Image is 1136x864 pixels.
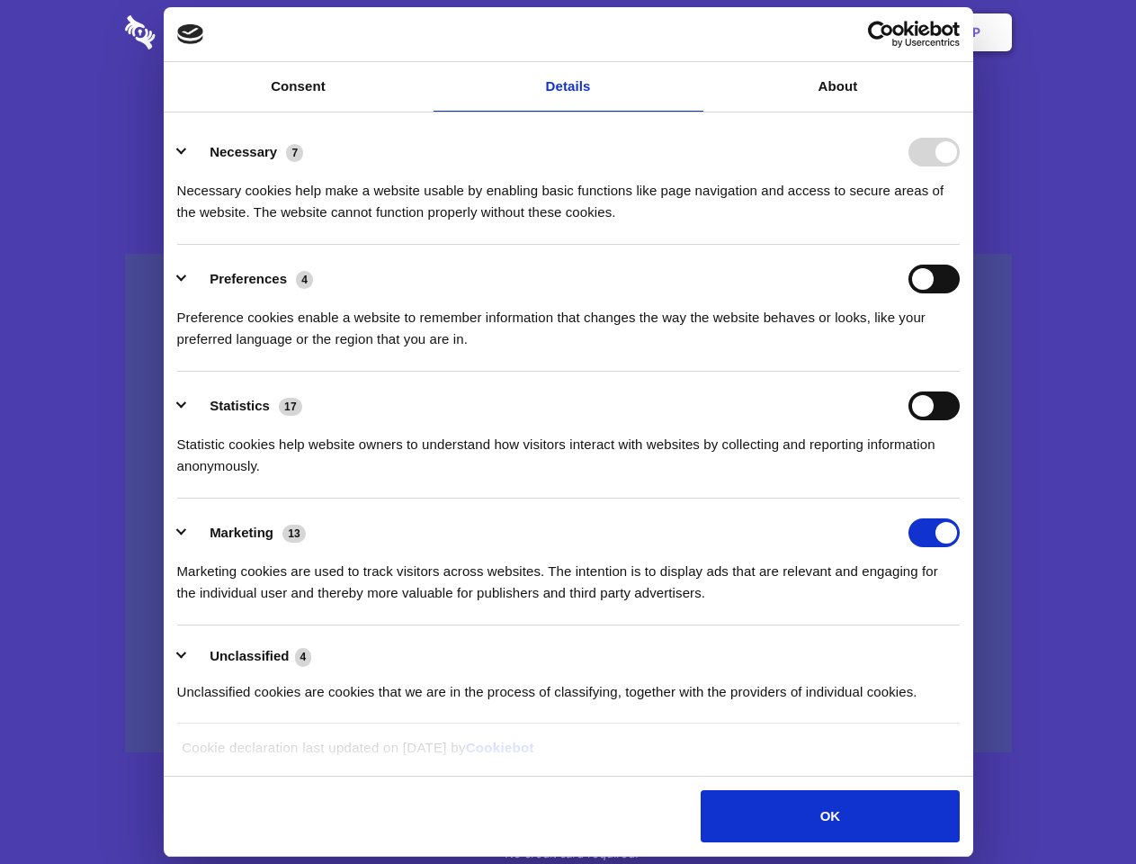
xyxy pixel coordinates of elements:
a: About [703,62,973,112]
a: Usercentrics Cookiebot - opens in a new window [802,21,960,48]
div: Preference cookies enable a website to remember information that changes the way the website beha... [177,293,960,350]
a: Consent [164,62,434,112]
span: 13 [282,525,306,543]
button: Preferences (4) [177,265,325,293]
h4: Auto-redaction of sensitive data, encrypted data sharing and self-destructing private chats. Shar... [125,164,1012,223]
a: Pricing [528,4,606,60]
h1: Eliminate Slack Data Loss. [125,81,1012,146]
div: Statistic cookies help website owners to understand how visitors interact with websites by collec... [177,420,960,477]
button: Statistics (17) [177,391,314,420]
span: 7 [286,144,303,162]
span: 17 [279,398,302,416]
label: Statistics [210,398,270,413]
a: Cookiebot [466,740,534,755]
a: Login [816,4,894,60]
a: Details [434,62,703,112]
label: Preferences [210,271,287,286]
span: 4 [295,648,312,666]
iframe: Drift Widget Chat Controller [1046,774,1114,842]
label: Marketing [210,525,273,540]
button: OK [701,790,959,842]
div: Unclassified cookies are cookies that we are in the process of classifying, together with the pro... [177,668,960,703]
button: Marketing (13) [177,518,318,547]
label: Necessary [210,144,277,159]
div: Necessary cookies help make a website usable by enabling basic functions like page navigation and... [177,166,960,223]
button: Necessary (7) [177,138,315,166]
div: Marketing cookies are used to track visitors across websites. The intention is to display ads tha... [177,547,960,604]
div: Cookie declaration last updated on [DATE] by [168,737,968,772]
img: logo-wordmark-white-trans-d4663122ce5f474addd5e946df7df03e33cb6a1c49d2221995e7729f52c070b2.svg [125,15,279,49]
a: Wistia video thumbnail [125,254,1012,753]
img: logo [177,24,204,44]
a: Contact [729,4,812,60]
span: 4 [296,271,313,289]
button: Unclassified (4) [177,645,323,668]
